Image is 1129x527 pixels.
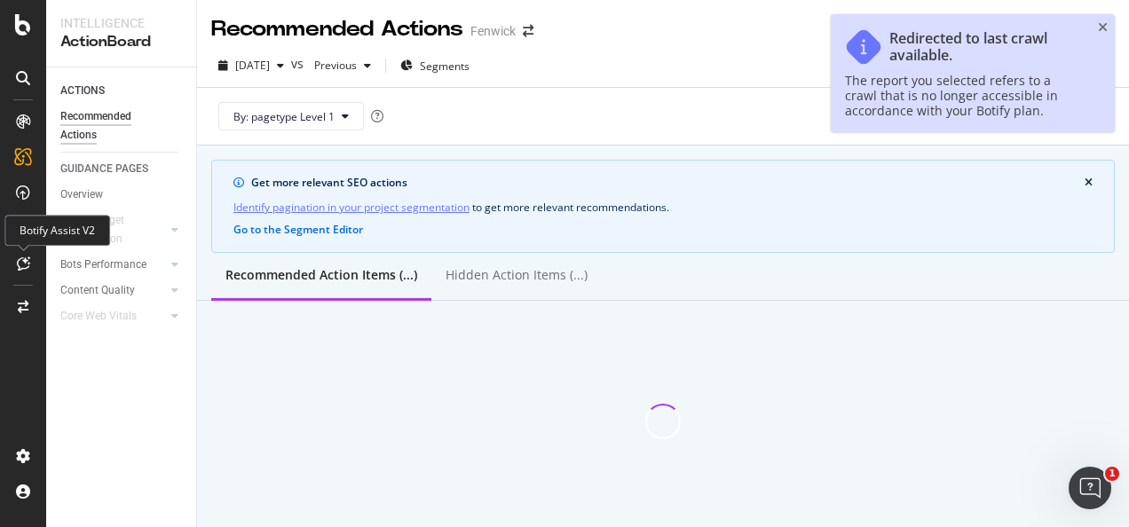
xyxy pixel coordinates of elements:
[1098,21,1108,34] div: close toast
[1069,467,1111,509] iframe: Intercom live chat
[211,51,291,80] button: [DATE]
[218,102,364,130] button: By: pagetype Level 1
[60,160,148,178] div: GUIDANCE PAGES
[60,307,137,326] div: Core Web Vitals
[60,185,184,204] a: Overview
[211,160,1115,253] div: info banner
[60,256,166,274] a: Bots Performance
[307,51,378,80] button: Previous
[446,266,588,284] div: Hidden Action Items (...)
[523,25,533,37] div: arrow-right-arrow-left
[233,198,470,216] a: Identify pagination in your project segmentation
[60,281,166,300] a: Content Quality
[60,32,182,52] div: ActionBoard
[60,160,184,178] a: GUIDANCE PAGES
[235,58,270,73] span: 2025 Oct. 5th
[420,59,470,74] span: Segments
[251,175,1085,191] div: Get more relevant SEO actions
[60,82,184,100] a: ACTIONS
[233,224,363,236] button: Go to the Segment Editor
[60,185,103,204] div: Overview
[60,211,154,248] div: Crawl Budget Optimization
[60,82,105,100] div: ACTIONS
[393,51,477,80] button: Segments
[1080,173,1097,193] button: close banner
[307,58,357,73] span: Previous
[60,107,167,145] div: Recommended Actions
[1105,467,1119,481] span: 1
[233,109,335,124] span: By: pagetype Level 1
[233,198,1093,216] div: to get more relevant recommendations .
[211,14,463,44] div: Recommended Actions
[60,307,166,326] a: Core Web Vitals
[60,107,184,145] a: Recommended Actions
[60,281,135,300] div: Content Quality
[470,22,516,40] div: Fenwick
[889,30,1083,64] div: Redirected to last crawl available.
[60,14,182,32] div: Intelligence
[845,73,1083,118] div: The report you selected refers to a crawl that is no longer accessible in accordance with your Bo...
[4,215,110,246] div: Botify Assist V2
[291,55,307,73] span: vs
[225,266,417,284] div: Recommended Action Items (...)
[60,211,166,248] a: Crawl Budget Optimization
[60,256,146,274] div: Bots Performance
